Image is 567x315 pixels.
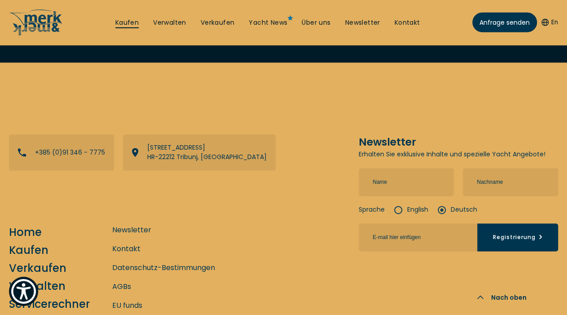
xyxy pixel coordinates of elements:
a: Anfrage senden [472,13,537,32]
a: Verkaufen [9,261,66,276]
a: Datenschutz-Bestimmungen [112,262,215,274]
input: E-mail hier einfügen [359,224,477,252]
a: Newsletter [345,18,380,27]
a: Kontakt [112,244,141,255]
input: Name [359,169,454,196]
a: Verwalten [9,279,66,294]
a: Verkaufen [201,18,235,27]
a: AGBs [112,281,131,293]
a: EU funds [112,300,142,311]
button: Registrierung [477,224,558,252]
p: +385 (0)91 346 - 7775 [35,148,105,158]
button: Show Accessibility Preferences [9,277,38,306]
h5: Newsletter [359,135,558,150]
button: Nach oben [463,280,540,315]
a: Über uns [302,18,330,27]
span: Anfrage senden [479,18,530,27]
a: Kaufen [9,243,48,258]
a: Home [9,225,42,240]
strong: Sprache [359,205,385,215]
button: En [541,18,558,27]
a: Servicerechner [9,297,90,312]
a: Kontakt [395,18,420,27]
input: Nachname [463,169,558,196]
a: View directions on a map [123,135,276,171]
a: Yacht News [249,18,287,27]
p: Erhalten Sie exklusive Inhalte und spezielle Yacht Angebote! [359,150,558,160]
label: English [394,205,428,215]
a: Verwalten [153,18,186,27]
label: Deutsch [437,205,477,215]
a: Newsletter [112,225,151,236]
a: Kaufen [115,18,139,27]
